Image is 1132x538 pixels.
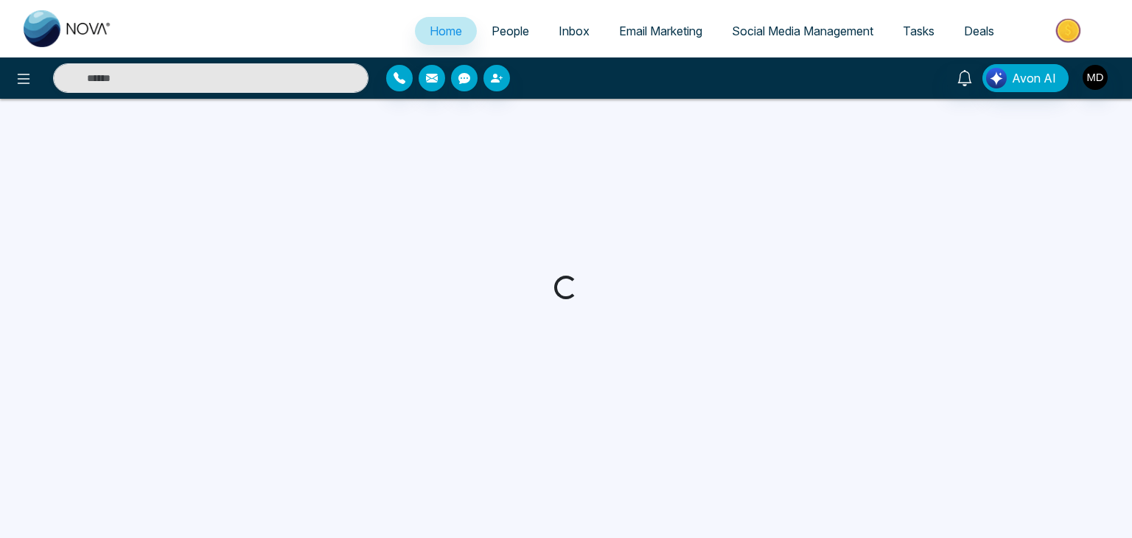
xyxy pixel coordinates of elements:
a: Inbox [544,17,604,45]
span: Home [430,24,462,38]
a: Social Media Management [717,17,888,45]
span: Deals [964,24,994,38]
a: Tasks [888,17,949,45]
a: Deals [949,17,1009,45]
span: Tasks [903,24,934,38]
img: Lead Flow [986,68,1007,88]
img: User Avatar [1083,65,1108,90]
a: People [477,17,544,45]
span: Social Media Management [732,24,873,38]
img: Market-place.gif [1016,14,1123,47]
span: Inbox [559,24,590,38]
span: Avon AI [1012,69,1056,87]
button: Avon AI [982,64,1069,92]
span: Email Marketing [619,24,702,38]
img: Nova CRM Logo [24,10,112,47]
a: Home [415,17,477,45]
a: Email Marketing [604,17,717,45]
span: People [492,24,529,38]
